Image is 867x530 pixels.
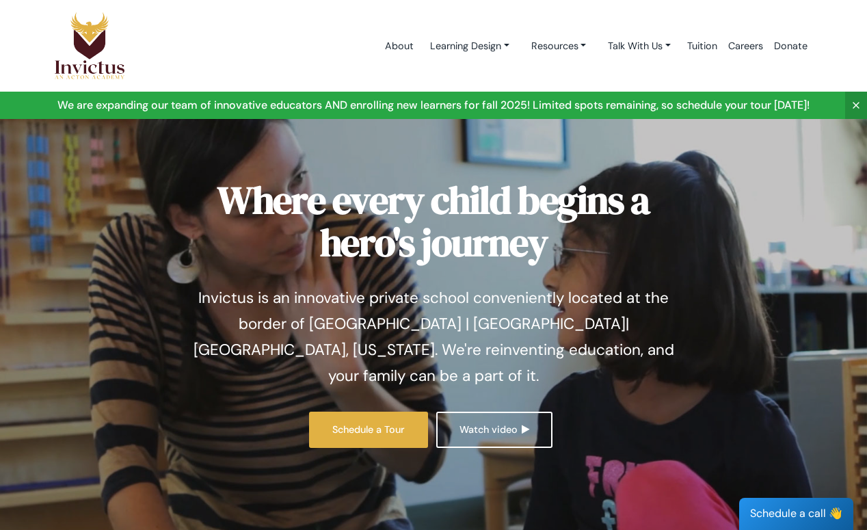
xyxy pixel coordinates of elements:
[597,34,682,59] a: Talk With Us
[419,34,520,59] a: Learning Design
[379,17,419,75] a: About
[520,34,598,59] a: Resources
[739,498,853,530] div: Schedule a call 👋
[769,17,813,75] a: Donate
[54,12,125,80] img: Logo
[436,412,552,448] a: Watch video
[184,285,683,389] p: Invictus is an innovative private school conveniently located at the border of [GEOGRAPHIC_DATA] ...
[184,179,683,263] h1: Where every child begins a hero's journey
[723,17,769,75] a: Careers
[309,412,428,448] a: Schedule a Tour
[682,17,723,75] a: Tuition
